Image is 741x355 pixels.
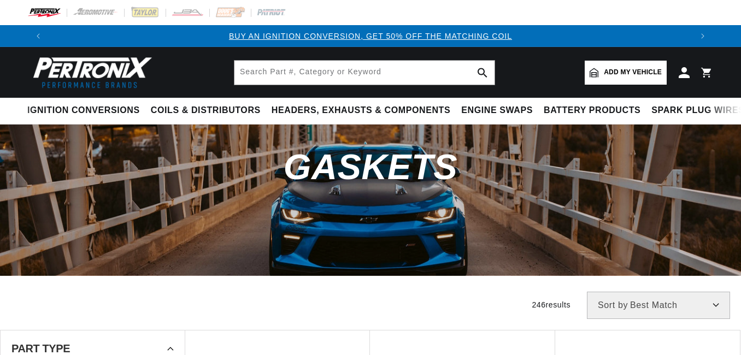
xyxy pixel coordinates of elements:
img: Pertronix [27,54,153,91]
div: Announcement [49,30,692,42]
button: search button [471,61,495,85]
span: Sort by [598,301,628,310]
a: BUY AN IGNITION CONVERSION, GET 50% OFF THE MATCHING COIL [229,32,512,40]
span: 246 results [532,300,571,309]
summary: Engine Swaps [456,98,538,123]
button: Translation missing: en.sections.announcements.next_announcement [692,25,714,47]
span: Headers, Exhausts & Components [272,105,450,116]
span: Battery Products [544,105,640,116]
span: Ignition Conversions [27,105,140,116]
summary: Headers, Exhausts & Components [266,98,456,123]
summary: Battery Products [538,98,646,123]
span: Add my vehicle [604,67,662,78]
select: Sort by [587,292,730,319]
div: 1 of 3 [49,30,692,42]
span: Gaskets [284,147,457,187]
button: Translation missing: en.sections.announcements.previous_announcement [27,25,49,47]
span: Part Type [11,343,70,354]
span: Coils & Distributors [151,105,261,116]
a: Add my vehicle [585,61,667,85]
summary: Coils & Distributors [145,98,266,123]
input: Search Part #, Category or Keyword [234,61,495,85]
span: Engine Swaps [461,105,533,116]
summary: Ignition Conversions [27,98,145,123]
